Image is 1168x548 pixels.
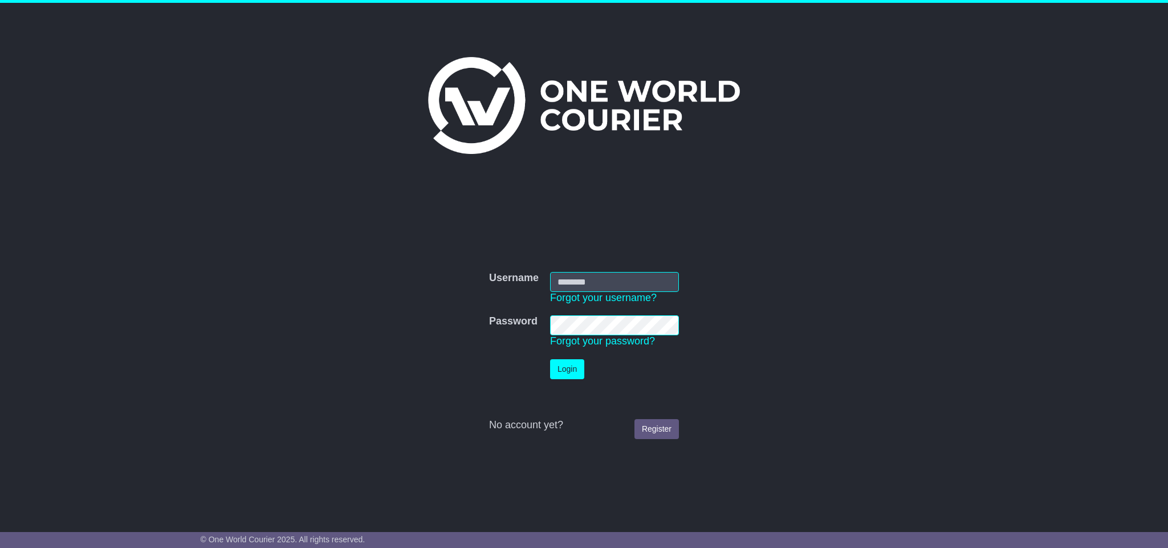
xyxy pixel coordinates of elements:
[489,419,679,432] div: No account yet?
[489,272,539,285] label: Username
[550,335,655,347] a: Forgot your password?
[201,535,365,544] span: © One World Courier 2025. All rights reserved.
[428,57,739,154] img: One World
[489,315,538,328] label: Password
[634,419,679,439] a: Register
[550,292,657,303] a: Forgot your username?
[550,359,584,379] button: Login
